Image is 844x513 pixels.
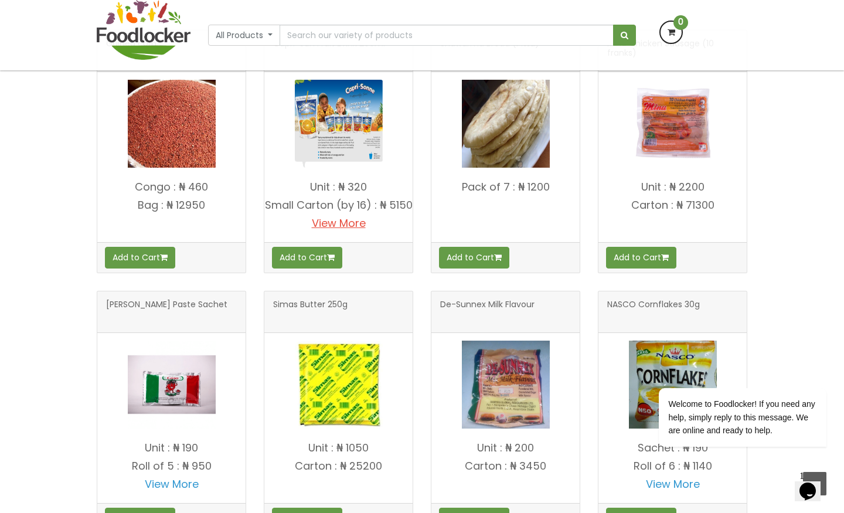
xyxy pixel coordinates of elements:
p: Congo : ₦ 460 [97,181,246,193]
p: Roll of 5 : ₦ 950 [97,460,246,472]
span: De-Sunnex Milk Flavour [440,300,535,324]
img: De-Sunnex Milk Flavour [462,341,550,429]
img: Guinea corn [128,80,216,168]
img: Gino Tomato Paste Sachet [128,341,216,429]
p: Roll of 6 : ₦ 1140 [598,460,747,472]
iframe: chat widget [795,466,832,501]
input: Search our variety of products [280,25,614,46]
p: Small Carton (by 16) : ₦ 5150 [264,199,413,211]
a: View More [646,477,700,491]
i: Add to cart [494,253,502,261]
img: Simas Butter 250g [295,341,383,429]
p: Bag : ₦ 12950 [97,199,246,211]
p: Pack of 7 : ₦ 1200 [431,181,580,193]
p: Carton : ₦ 25200 [264,460,413,472]
i: Add to cart [661,253,669,261]
p: Unit : ₦ 1050 [264,442,413,454]
p: Unit : ₦ 190 [97,442,246,454]
button: Add to Cart [606,247,676,268]
p: Unit : ₦ 200 [431,442,580,454]
a: View More [312,216,366,230]
p: Sachet : ₦ 190 [598,442,747,454]
span: NASCO Cornflakes 30g [607,300,700,324]
p: Unit : ₦ 2200 [598,181,747,193]
img: Capri-Sun Fruit Drink 200ml [295,80,383,168]
p: Unit : ₦ 320 [264,181,413,193]
a: View More [145,477,199,491]
span: 0 [673,15,688,30]
i: Add to cart [160,253,168,261]
span: Simas Butter 250g [273,300,348,324]
iframe: chat widget [621,283,832,460]
p: Carton : ₦ 71300 [598,199,747,211]
i: Add to cart [327,253,335,261]
button: Add to Cart [439,247,509,268]
button: Add to Cart [272,247,342,268]
button: All Products [208,25,280,46]
span: [PERSON_NAME] Paste Sachet [106,300,227,324]
p: Carton : ₦ 3450 [431,460,580,472]
img: Shawarma Bread (Pitta) [462,80,550,168]
button: Add to Cart [105,247,175,268]
img: Minu Chicken Sausage (10 franks) [629,80,717,168]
